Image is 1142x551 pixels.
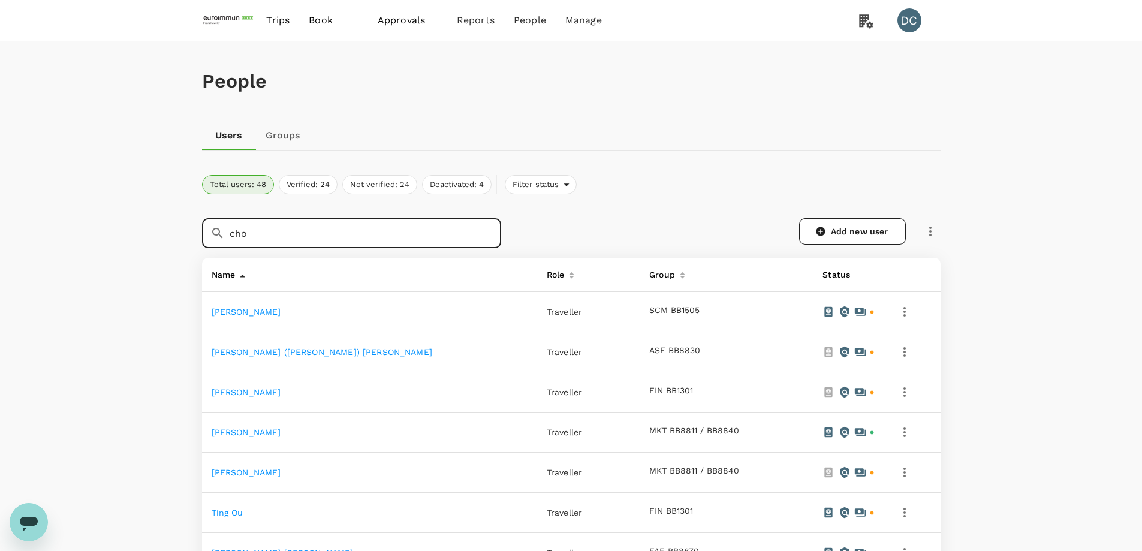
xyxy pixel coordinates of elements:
[212,468,281,477] a: [PERSON_NAME]
[457,13,495,28] span: Reports
[378,13,438,28] span: Approvals
[279,175,338,194] button: Verified: 24
[230,218,501,248] input: Search for a user
[202,175,274,194] button: Total users: 48
[10,503,48,541] iframe: Button to launch messaging window, conversation in progress
[649,346,700,356] button: ASE BB8830
[547,347,582,357] span: Traveller
[649,386,693,396] button: FIN BB1301
[505,175,577,194] div: Filter status
[547,307,582,317] span: Traveller
[644,263,675,282] div: Group
[649,507,693,516] button: FIN BB1301
[565,13,602,28] span: Manage
[212,307,281,317] a: [PERSON_NAME]
[212,347,432,357] a: [PERSON_NAME] ([PERSON_NAME]) [PERSON_NAME]
[202,70,941,92] h1: People
[547,427,582,437] span: Traveller
[505,179,564,191] span: Filter status
[422,175,492,194] button: Deactivated: 4
[547,387,582,397] span: Traveller
[342,175,417,194] button: Not verified: 24
[542,263,565,282] div: Role
[309,13,333,28] span: Book
[212,427,281,437] a: [PERSON_NAME]
[266,13,290,28] span: Trips
[547,508,582,517] span: Traveller
[649,426,739,436] button: MKT BB8811 / BB8840
[799,218,906,245] a: Add new user
[897,8,921,32] div: DC
[212,508,243,517] a: Ting Ou
[813,258,885,292] th: Status
[649,306,700,315] button: SCM BB1505
[202,7,257,34] img: EUROIMMUN (South East Asia) Pte. Ltd.
[514,13,546,28] span: People
[547,468,582,477] span: Traveller
[207,263,236,282] div: Name
[649,466,739,476] button: MKT BB8811 / BB8840
[212,387,281,397] a: [PERSON_NAME]
[202,121,256,150] a: Users
[256,121,310,150] a: Groups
